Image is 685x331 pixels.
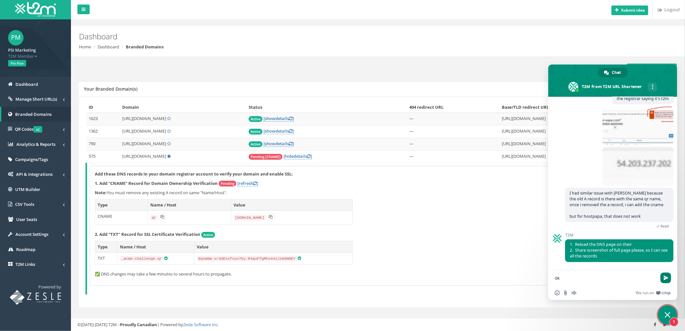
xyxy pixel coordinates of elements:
code: qr [150,215,157,221]
a: [showdetails] [263,115,294,122]
td: 790 [86,138,120,151]
th: Domain [120,102,246,113]
th: Name / Host [117,241,194,253]
th: ID [86,102,120,113]
span: Active [201,232,215,238]
a: Zesle Software Inc. [183,322,219,327]
td: [URL][DOMAIN_NAME] [499,113,622,125]
td: 575 [86,151,120,163]
code: 8qsmGW-xr3dExofxuv7by-R4quFfgMhxA4zJiNdNNEY [197,256,297,262]
span: Manage Short URL(s) [15,96,57,102]
th: Base/TLD redirect URL [499,102,622,113]
span: Audio message [571,290,577,296]
img: T2M URL Shortener powered by Zesle Software Inc. [10,290,61,305]
div: ©[DATE]-[DATE] T2M – | Powered by [77,322,679,328]
a: [showdetails] [263,141,294,147]
td: — [407,151,499,163]
span: Roadmap [16,246,35,252]
code: _acme-challenge.qr [120,256,163,262]
span: T2M [565,233,673,237]
th: Type [95,241,117,253]
a: Default [167,153,171,159]
p: You must remove any existing A record on same "Name/Host". [95,190,663,196]
img: T2M [15,2,56,17]
td: TXT [95,253,117,265]
h2: Dashboard [79,32,576,41]
span: Pending [CNAME] [249,154,283,160]
span: Active [249,141,263,147]
span: PM [8,30,24,45]
span: UTM Builder [15,186,40,192]
td: [URL][DOMAIN_NAME] [499,138,622,151]
span: Branded Domains [15,111,52,117]
span: Active [249,116,263,122]
span: Reload the DNS page on their [570,242,632,248]
td: [URL][DOMAIN_NAME] [499,125,622,138]
textarea: Compose your message... [555,275,657,281]
span: show [265,141,275,146]
span: Campaigns/Tags [15,156,48,162]
h5: Your Branded Domain(s) [84,86,137,91]
div: Close chat [658,305,677,325]
td: 1623 [86,113,120,125]
span: Pro Plan [8,60,26,66]
span: Analytics & Reports [16,141,55,147]
span: 1 [670,317,679,326]
b: Note: [95,190,107,196]
th: Value [231,199,352,211]
div: More channels [648,83,657,91]
span: User Seats [16,216,37,222]
td: 1362 [86,125,120,138]
td: — [407,113,499,125]
span: [URL][DOMAIN_NAME] [122,153,166,159]
a: PSI Marketing T2M Member [8,45,63,59]
a: Home [79,44,91,50]
span: show [265,115,275,121]
a: Set Default [167,128,171,134]
span: T2M Member [8,53,63,59]
span: Pending [219,181,236,186]
span: API & Integrations [16,171,53,177]
span: Crisp [661,290,671,296]
span: QR Codes [15,126,42,132]
span: Account Settings [15,231,48,237]
a: Set Default [167,141,171,146]
a: Set Default [167,115,171,121]
span: [URL][DOMAIN_NAME] [122,128,166,134]
span: Send a file [563,290,568,296]
code: [DOMAIN_NAME] [234,215,266,221]
span: v2 [34,126,42,133]
span: Insert an emoji [555,290,560,296]
a: [hidedetails] [283,153,312,159]
td: — [407,125,499,138]
span: I had similar issue with [PERSON_NAME] because the old A record is there with the same qr name, o... [570,190,663,219]
a: Dashboard [98,44,119,50]
th: Type [95,199,148,211]
span: Send [660,273,671,283]
th: 404 redirect URL [407,102,499,113]
span: Powered by [38,284,61,290]
span: the registrar saying it's t2m [617,96,669,101]
th: Status [246,102,407,113]
span: T2M Links [15,261,35,267]
a: We run onCrisp [636,290,671,296]
span: [URL][DOMAIN_NAME] [122,115,166,121]
a: [refresh] [237,180,258,186]
span: Chat [612,68,621,77]
span: show [265,128,275,134]
span: hide [285,153,293,159]
p: ✅ DNS changes may take a few minutes to several hours to propagate. [95,271,663,277]
td: — [407,138,499,151]
span: CSV Tools [15,201,34,207]
span: We run on [636,290,654,296]
th: Value [194,241,352,253]
span: Read [660,224,669,228]
a: Add New Domain [627,64,677,75]
b: Submit idea [621,7,645,13]
strong: Branded Domains [126,44,164,50]
button: Submit idea [611,5,648,15]
strong: PSI Marketing [8,47,36,53]
td: CNAME [95,211,148,225]
a: [showdetails] [263,128,294,134]
td: [URL][DOMAIN_NAME] [499,151,622,163]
